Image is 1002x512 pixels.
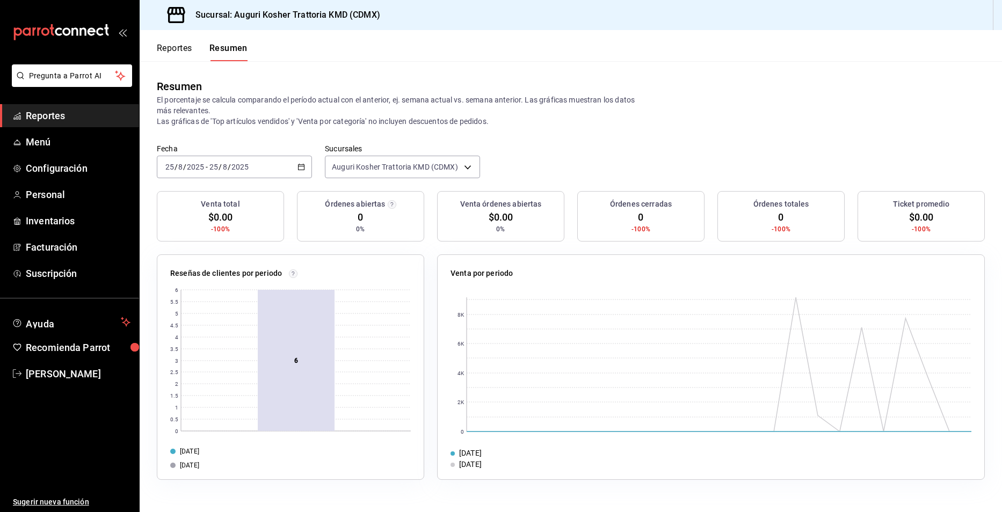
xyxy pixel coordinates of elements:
[231,163,249,171] input: ----
[170,346,178,352] text: 3.5
[26,367,130,381] span: [PERSON_NAME]
[772,224,790,234] span: -100%
[356,224,365,234] span: 0%
[26,108,130,123] span: Reportes
[175,287,178,293] text: 6
[26,135,130,149] span: Menú
[909,210,934,224] span: $0.00
[325,199,385,210] h3: Órdenes abiertas
[26,161,130,175] span: Configuración
[206,163,208,171] span: -
[358,210,363,224] span: 0
[209,43,248,61] button: Resumen
[461,429,464,435] text: 0
[157,43,248,61] div: navigation tabs
[170,416,178,422] text: 0.5
[638,210,643,224] span: 0
[631,224,650,234] span: -100%
[459,459,482,470] div: [DATE]
[170,393,178,399] text: 1.5
[170,369,178,375] text: 2.5
[170,268,282,279] p: Reseñas de clientes por periodo
[186,163,205,171] input: ----
[753,199,809,210] h3: Órdenes totales
[778,210,783,224] span: 0
[170,299,178,305] text: 5.5
[170,460,411,470] div: [DATE]
[458,399,464,405] text: 2K
[228,163,231,171] span: /
[8,78,132,89] a: Pregunta a Parrot AI
[118,28,127,36] button: open_drawer_menu
[610,199,672,210] h3: Órdenes cerradas
[165,163,175,171] input: --
[170,447,411,456] div: [DATE]
[157,78,202,94] div: Resumen
[170,323,178,328] text: 4.5
[175,381,178,387] text: 2
[332,162,458,172] span: Auguri Kosher Trattoria KMD (CDMX)
[157,145,312,152] label: Fecha
[496,224,505,234] span: 0%
[208,210,233,224] span: $0.00
[157,94,640,127] p: El porcentaje se calcula comparando el período actual con el anterior, ej. semana actual vs. sema...
[209,163,219,171] input: --
[26,340,130,355] span: Recomienda Parrot
[26,266,130,281] span: Suscripción
[912,224,931,234] span: -100%
[460,199,542,210] h3: Venta órdenes abiertas
[211,224,230,234] span: -100%
[178,163,183,171] input: --
[219,163,222,171] span: /
[26,187,130,202] span: Personal
[175,358,178,364] text: 3
[451,268,513,279] p: Venta por periodo
[13,496,130,508] span: Sugerir nueva función
[12,64,132,87] button: Pregunta a Parrot AI
[183,163,186,171] span: /
[175,405,178,411] text: 1
[175,334,178,340] text: 4
[175,311,178,317] text: 5
[325,145,480,152] label: Sucursales
[222,163,228,171] input: --
[201,199,239,210] h3: Venta total
[175,428,178,434] text: 0
[157,43,192,61] button: Reportes
[29,70,115,82] span: Pregunta a Parrot AI
[459,448,482,459] div: [DATE]
[458,370,464,376] text: 4K
[26,316,117,328] span: Ayuda
[26,214,130,228] span: Inventarios
[458,312,464,318] text: 8K
[187,9,380,21] h3: Sucursal: Auguri Kosher Trattoria KMD (CDMX)
[26,240,130,254] span: Facturación
[893,199,950,210] h3: Ticket promedio
[458,341,464,347] text: 6K
[175,163,178,171] span: /
[489,210,513,224] span: $0.00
